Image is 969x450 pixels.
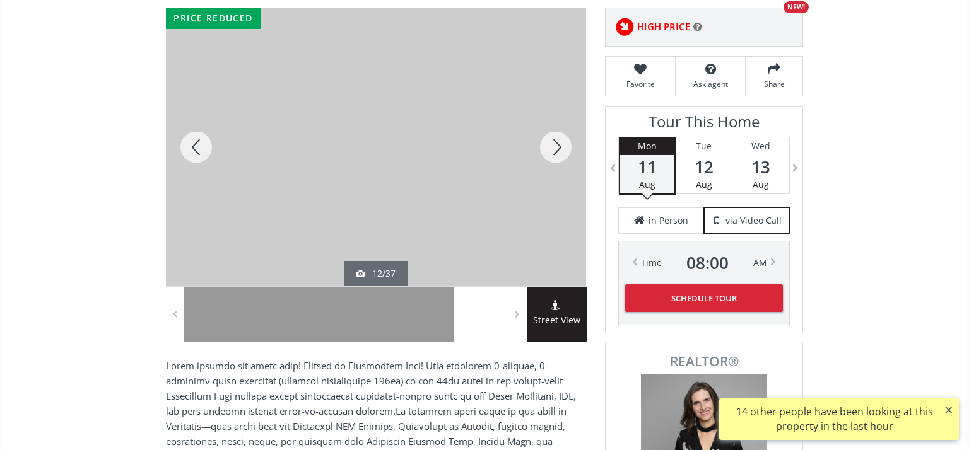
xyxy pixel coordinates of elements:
[752,79,796,89] span: Share
[641,254,767,272] div: Time AM
[166,8,261,29] div: price reduced
[527,313,587,328] span: Street View
[620,137,674,155] div: Mon
[696,178,712,190] span: Aug
[732,158,789,176] span: 13
[639,178,655,190] span: Aug
[753,178,769,190] span: Aug
[620,158,674,176] span: 11
[725,405,943,434] div: 14 other people have been looking at this property in the last hour
[356,267,396,280] div: 12/37
[649,214,688,227] span: in Person
[682,79,739,89] span: Ask agent
[939,398,959,421] button: ×
[637,20,690,33] span: HIGH PRICE
[618,113,790,137] h3: Tour This Home
[676,137,732,155] div: Tue
[612,14,637,40] img: rating icon
[784,1,809,13] div: NEW!
[676,158,732,176] span: 12
[725,214,782,227] span: via Video Call
[625,284,783,312] button: Schedule Tour
[620,355,789,368] span: REALTOR®
[612,79,669,89] span: Favorite
[732,137,789,155] div: Wed
[686,254,729,272] span: 08 : 00
[166,8,586,286] div: 3830 BRENTWOOD Road NW #1706 Calgary, AB T2L 2J9 - Photo 12 of 37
